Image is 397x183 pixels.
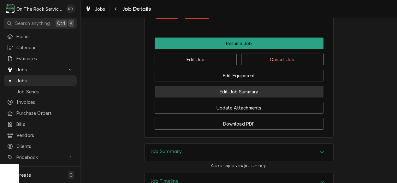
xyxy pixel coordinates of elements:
[66,4,75,13] div: Rich Ortega's Avatar
[155,54,237,65] button: Edit Job
[155,70,323,81] button: Edit Equipment
[4,42,77,53] a: Calendar
[16,110,74,116] span: Purchase Orders
[4,18,77,29] button: Search anythingCtrlK
[16,132,74,139] span: Vendors
[16,44,74,51] span: Calendar
[155,114,323,130] div: Button Group Row
[6,4,15,13] div: On The Rock Services's Avatar
[4,119,77,129] a: Bills
[155,102,323,114] button: Update Attachments
[145,144,333,161] button: Accordion Details Expand Trigger
[155,38,323,130] div: Button Group
[66,4,75,13] div: RO
[4,86,77,97] a: Job Series
[4,53,77,64] a: Estimates
[16,172,31,178] span: Create
[95,6,105,12] span: Jobs
[16,77,74,84] span: Jobs
[16,33,74,40] span: Home
[4,31,77,42] a: Home
[4,152,77,162] a: Go to Pricebook
[16,154,64,161] span: Pricebook
[4,141,77,151] a: Clients
[4,130,77,140] a: Vendors
[111,4,121,14] button: Navigate back
[16,6,63,12] div: On The Rock Services
[4,75,77,86] a: Jobs
[241,54,323,65] button: Cancel Job
[155,65,323,81] div: Button Group Row
[144,143,334,162] div: Job Summary
[155,81,323,97] div: Button Group Row
[4,164,77,174] a: Reports
[4,108,77,118] a: Purchase Orders
[155,49,323,65] div: Button Group Row
[16,121,74,127] span: Bills
[4,97,77,107] a: Invoices
[155,38,323,49] button: Resume Job
[155,86,323,97] button: Edit Job Summary
[16,143,74,150] span: Clients
[6,4,15,13] div: O
[145,144,333,161] div: Accordion Header
[155,38,323,49] div: Button Group Row
[16,166,74,172] span: Reports
[16,99,74,105] span: Invoices
[151,149,182,155] h3: Job Summary
[211,164,267,168] span: Click or tap to view job summary.
[155,97,323,114] div: Button Group Row
[70,20,73,27] span: K
[57,20,65,27] span: Ctrl
[15,20,50,27] span: Search anything
[121,5,151,13] span: Job Details
[16,66,64,73] span: Jobs
[16,88,74,95] span: Job Series
[4,64,77,75] a: Go to Jobs
[155,118,323,130] button: Download PDF
[69,172,73,178] span: C
[16,55,74,62] span: Estimates
[83,4,108,14] a: Jobs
